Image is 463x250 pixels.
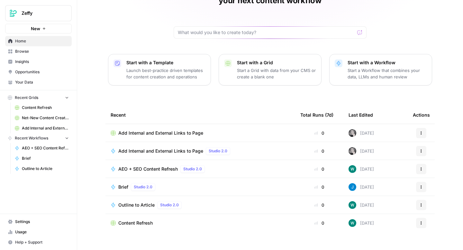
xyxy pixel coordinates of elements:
[349,129,356,137] img: rola3pctth5bopgtfnonglxpylkx
[111,183,290,191] a: BriefStudio 2.0
[118,148,203,154] span: Add Internal and External Links to Page
[219,54,322,85] button: Start with a GridStart a Grid with data from your CMS or create a blank one
[5,46,72,57] a: Browse
[300,220,338,226] div: 0
[22,10,60,16] span: Zeffy
[5,93,72,103] button: Recent Grids
[413,106,430,124] div: Actions
[15,59,69,65] span: Insights
[300,202,338,208] div: 0
[300,130,338,136] div: 0
[237,67,316,80] p: Start a Grid with data from your CMS or create a blank one
[5,237,72,247] button: Help + Support
[31,25,40,32] span: New
[349,147,374,155] div: [DATE]
[5,24,72,33] button: New
[349,183,374,191] div: [DATE]
[22,125,69,131] span: Add Internal and External Links to Page
[12,123,72,133] a: Add Internal and External Links to Page
[118,220,153,226] span: Content Refresh
[126,67,205,80] p: Launch best-practice driven templates for content creation and operations
[300,148,338,154] div: 0
[349,147,356,155] img: rola3pctth5bopgtfnonglxpylkx
[111,220,290,226] a: Content Refresh
[237,59,316,66] p: Start with a Grid
[12,113,72,123] a: Net-New Content Creation
[5,5,72,21] button: Workspace: Zeffy
[5,67,72,77] a: Opportunities
[5,227,72,237] a: Usage
[12,103,72,113] a: Content Refresh
[111,201,290,209] a: Outline to ArticleStudio 2.0
[349,165,356,173] img: vaiar9hhcrg879pubqop5lsxqhgw
[111,106,290,124] div: Recent
[118,130,203,136] span: Add Internal and External Links to Page
[118,166,178,172] span: AEO + SEO Content Refresh
[12,143,72,153] a: AEO + SEO Content Refresh
[22,156,69,161] span: Brief
[5,57,72,67] a: Insights
[349,219,374,227] div: [DATE]
[12,153,72,164] a: Brief
[22,115,69,121] span: Net-New Content Creation
[349,219,356,227] img: vaiar9hhcrg879pubqop5lsxqhgw
[15,135,48,141] span: Recent Workflows
[160,202,179,208] span: Studio 2.0
[349,201,374,209] div: [DATE]
[15,219,69,225] span: Settings
[15,79,69,85] span: Your Data
[126,59,205,66] p: Start with a Template
[349,183,356,191] img: z620ml7ie90s7uun3xptce9f0frp
[111,130,290,136] a: Add Internal and External Links to Page
[15,229,69,235] span: Usage
[348,67,427,80] p: Start a Workflow that combines your data, LLMs and human review
[349,165,374,173] div: [DATE]
[15,95,38,101] span: Recent Grids
[12,164,72,174] a: Outline to Article
[348,59,427,66] p: Start with a Workflow
[22,145,69,151] span: AEO + SEO Content Refresh
[329,54,432,85] button: Start with a WorkflowStart a Workflow that combines your data, LLMs and human review
[7,7,19,19] img: Zeffy Logo
[15,69,69,75] span: Opportunities
[15,38,69,44] span: Home
[111,147,290,155] a: Add Internal and External Links to PageStudio 2.0
[300,184,338,190] div: 0
[5,133,72,143] button: Recent Workflows
[5,77,72,87] a: Your Data
[349,129,374,137] div: [DATE]
[300,166,338,172] div: 0
[15,239,69,245] span: Help + Support
[111,165,290,173] a: AEO + SEO Content RefreshStudio 2.0
[178,29,355,36] input: What would you like to create today?
[349,201,356,209] img: vaiar9hhcrg879pubqop5lsxqhgw
[349,106,373,124] div: Last Edited
[5,217,72,227] a: Settings
[22,166,69,172] span: Outline to Article
[118,202,155,208] span: Outline to Article
[209,148,227,154] span: Studio 2.0
[15,49,69,54] span: Browse
[108,54,211,85] button: Start with a TemplateLaunch best-practice driven templates for content creation and operations
[118,184,128,190] span: Brief
[5,36,72,46] a: Home
[183,166,202,172] span: Studio 2.0
[134,184,152,190] span: Studio 2.0
[300,106,333,124] div: Total Runs (7d)
[22,105,69,111] span: Content Refresh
